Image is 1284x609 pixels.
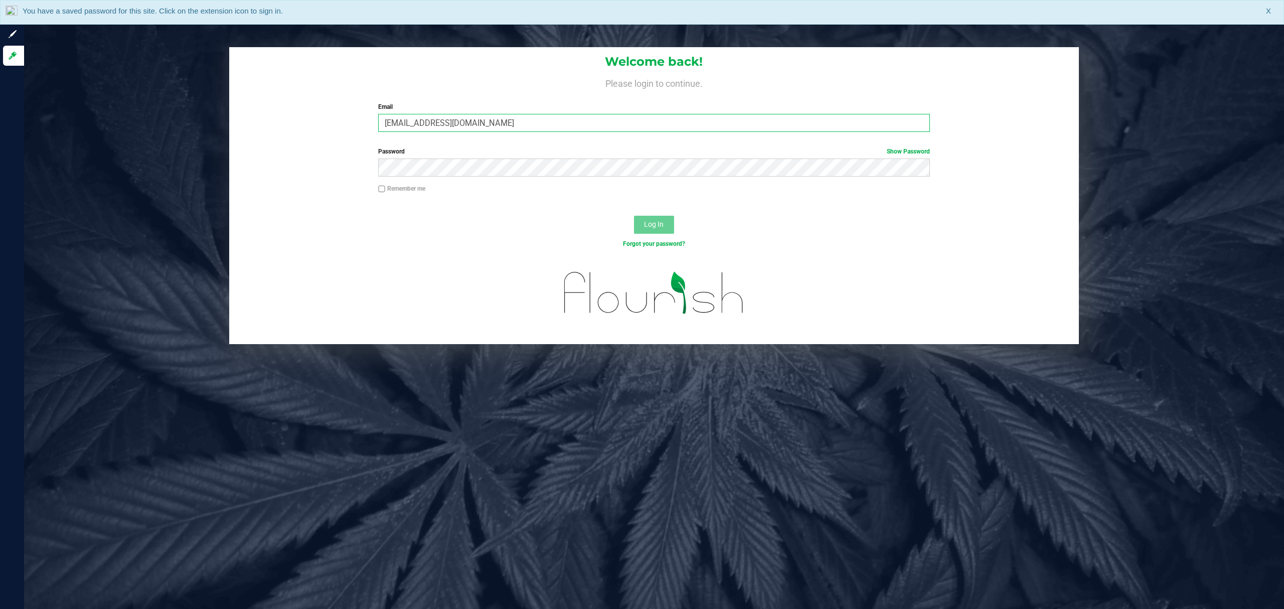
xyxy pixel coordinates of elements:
span: X [1266,6,1271,17]
label: Remember me [378,184,425,193]
a: Forgot your password? [623,240,685,247]
h1: Welcome back! [229,55,1079,68]
inline-svg: Sign up [8,29,18,39]
a: Show Password [887,148,930,155]
span: Password [378,148,405,155]
h4: Please login to continue. [229,76,1079,88]
span: You have a saved password for this site. Click on the extension icon to sign in. [23,7,283,15]
inline-svg: Log in [8,51,18,61]
span: Log In [644,220,664,228]
input: Remember me [378,186,385,193]
img: notLoggedInIcon.png [6,6,18,19]
button: Log In [634,216,674,234]
img: flourish_logo.svg [548,259,760,327]
label: Email [378,102,930,111]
